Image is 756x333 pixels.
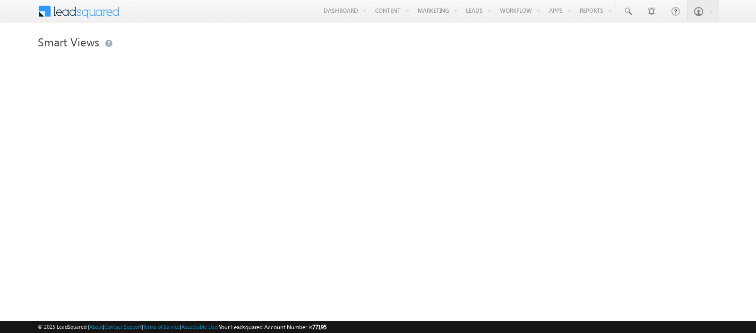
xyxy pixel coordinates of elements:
[38,323,326,332] span: © 2025 LeadSquared | | | | |
[219,324,326,331] span: Your Leadsquared Account Number is
[143,324,180,330] a: Terms of Service
[38,34,99,49] span: Smart Views
[104,324,142,330] a: Contact Support
[89,324,103,330] a: About
[181,324,217,330] a: Acceptable Use
[312,324,326,331] span: 77195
